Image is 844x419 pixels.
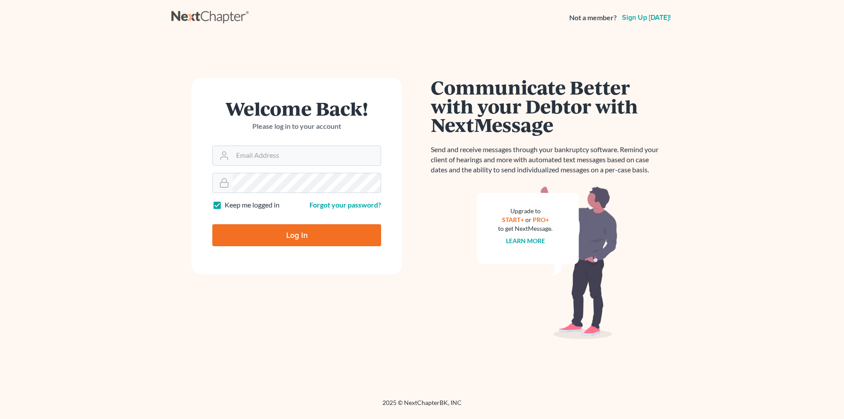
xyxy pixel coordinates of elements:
[620,14,673,21] a: Sign up [DATE]!
[212,224,381,246] input: Log In
[233,146,381,165] input: Email Address
[225,200,280,210] label: Keep me logged in
[212,121,381,131] p: Please log in to your account
[171,398,673,414] div: 2025 © NextChapterBK, INC
[477,186,618,339] img: nextmessage_bg-59042aed3d76b12b5cd301f8e5b87938c9018125f34e5fa2b7a6b67550977c72.svg
[212,99,381,118] h1: Welcome Back!
[309,200,381,209] a: Forgot your password?
[498,207,553,215] div: Upgrade to
[498,224,553,233] div: to get NextMessage.
[525,216,531,223] span: or
[569,13,617,23] strong: Not a member?
[506,237,545,244] a: Learn more
[431,78,664,134] h1: Communicate Better with your Debtor with NextMessage
[431,145,664,175] p: Send and receive messages through your bankruptcy software. Remind your client of hearings and mo...
[533,216,549,223] a: PRO+
[502,216,524,223] a: START+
